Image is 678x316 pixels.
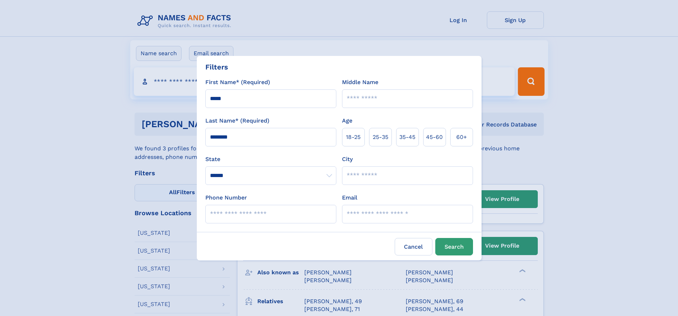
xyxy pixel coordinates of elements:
button: Search [435,238,473,255]
label: Age [342,116,352,125]
label: Email [342,193,357,202]
label: Middle Name [342,78,378,87]
label: First Name* (Required) [205,78,270,87]
span: 25‑35 [373,133,388,141]
div: Filters [205,62,228,72]
span: 45‑60 [426,133,443,141]
span: 35‑45 [399,133,415,141]
span: 60+ [456,133,467,141]
span: 18‑25 [346,133,361,141]
label: Phone Number [205,193,247,202]
label: State [205,155,336,164]
label: City [342,155,353,164]
label: Last Name* (Required) [205,116,269,125]
label: Cancel [395,238,432,255]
